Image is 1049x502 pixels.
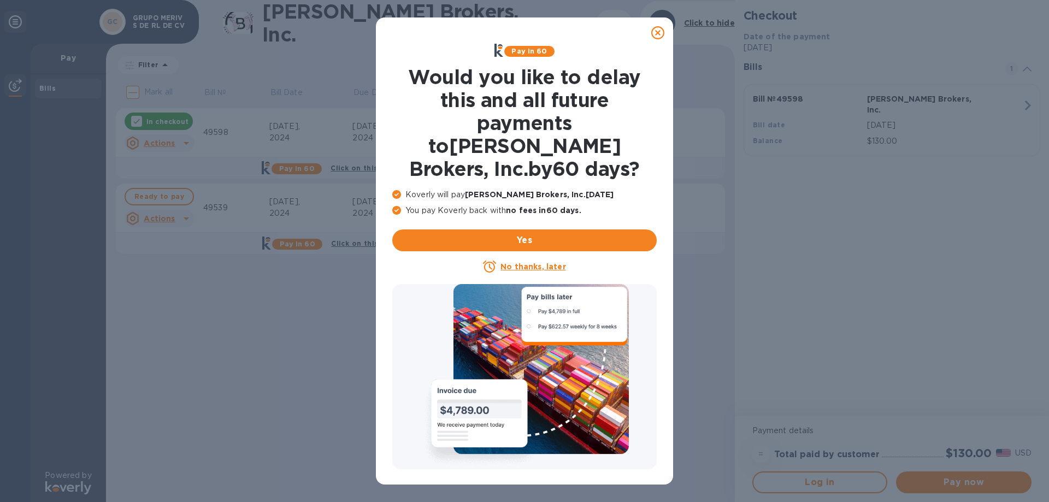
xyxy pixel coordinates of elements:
p: You pay Koverly back with [392,205,657,216]
h1: Would you like to delay this and all future payments to [PERSON_NAME] Brokers, Inc. by 60 days ? [392,66,657,180]
u: No thanks, later [500,262,565,271]
p: Koverly will pay [392,189,657,200]
button: Yes [392,229,657,251]
b: no fees in 60 days . [506,206,581,215]
b: [PERSON_NAME] Brokers, Inc. [DATE] [465,190,614,199]
span: Yes [401,234,648,247]
b: Pay in 60 [511,47,547,55]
